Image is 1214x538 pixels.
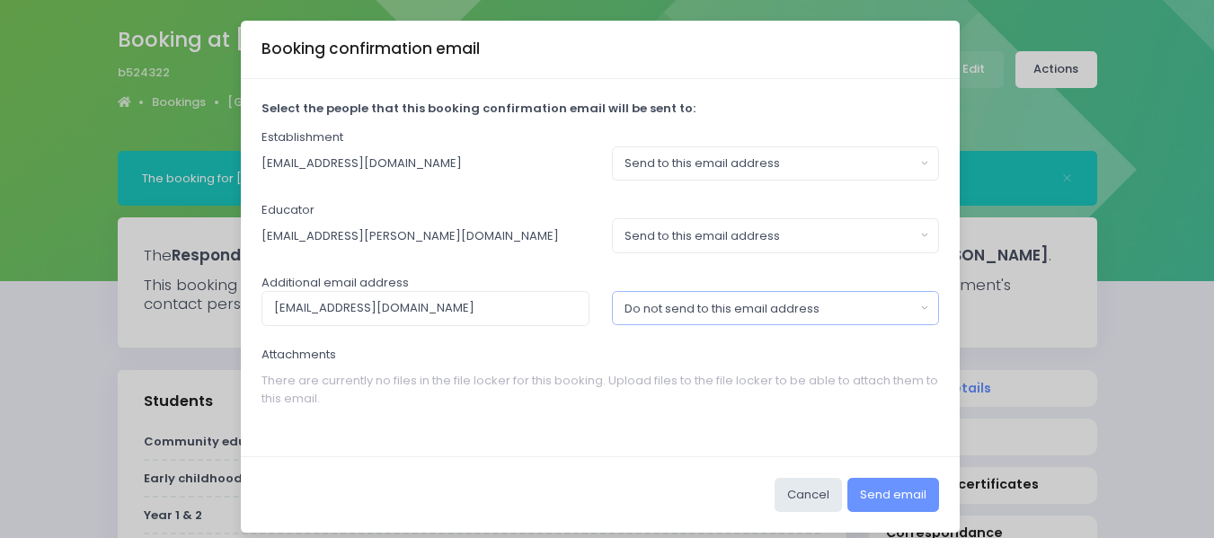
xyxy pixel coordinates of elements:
[625,154,916,172] div: Send to this email address
[625,227,916,245] div: Send to this email address
[612,291,940,325] button: Do not send to this email address
[261,100,696,117] strong: Select the people that this booking confirmation email will be sent to:
[612,218,940,252] button: Send to this email address
[261,128,940,181] div: Establishment
[775,478,842,512] button: Cancel
[625,300,916,318] div: Do not send to this email address
[261,364,940,416] p: There are currently no files in the file locker for this booking. Upload files to the file locker...
[612,146,940,181] button: Send to this email address
[847,478,939,512] button: Send email
[261,274,940,326] div: Additional email address
[261,38,480,60] h5: Booking confirmation email
[261,346,940,415] div: Attachments
[261,201,940,253] div: Educator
